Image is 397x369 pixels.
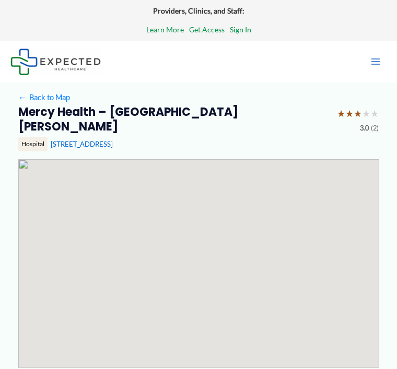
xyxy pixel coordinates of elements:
h2: Mercy Health – [GEOGRAPHIC_DATA][PERSON_NAME] [18,105,330,135]
span: ★ [370,105,379,123]
a: [STREET_ADDRESS] [51,140,113,148]
a: Learn More [146,23,184,37]
span: (2) [371,122,379,135]
a: Sign In [230,23,251,37]
a: Get Access [189,23,225,37]
img: Expected Healthcare Logo - side, dark font, small [10,49,101,75]
span: 3.0 [360,122,369,135]
span: ★ [362,105,370,123]
span: ★ [345,105,354,123]
a: ←Back to Map [18,90,70,104]
span: ★ [354,105,362,123]
span: ← [18,93,28,102]
div: Hospital [18,137,48,151]
button: Main menu toggle [365,51,387,73]
strong: Providers, Clinics, and Staff: [153,6,244,15]
span: ★ [337,105,345,123]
